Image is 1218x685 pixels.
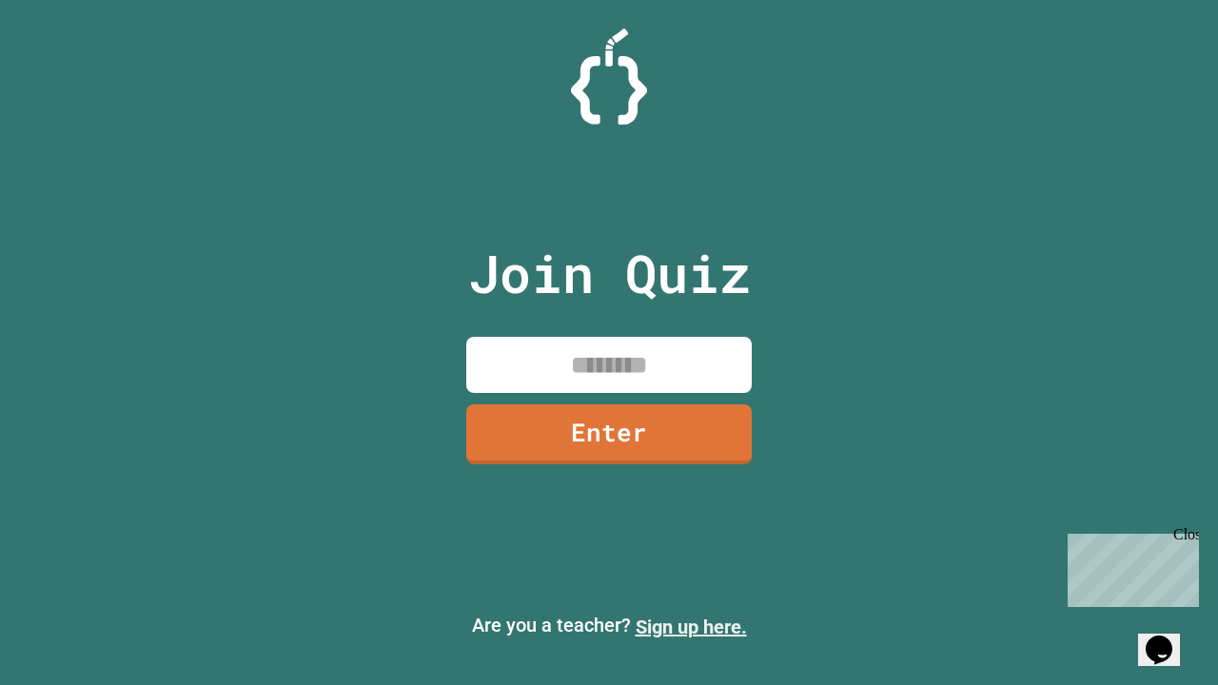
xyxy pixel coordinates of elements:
div: Chat with us now!Close [8,8,131,121]
a: Enter [466,404,752,464]
iframe: chat widget [1060,526,1199,607]
a: Sign up here. [636,616,747,638]
p: Are you a teacher? [15,611,1203,641]
img: Logo.svg [571,29,647,125]
iframe: chat widget [1138,609,1199,666]
p: Join Quiz [468,234,751,313]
